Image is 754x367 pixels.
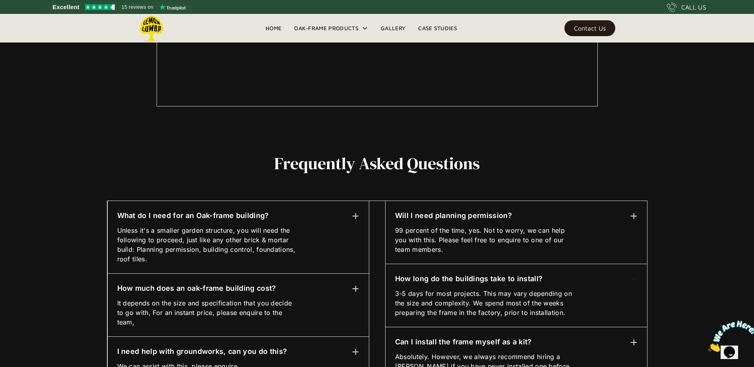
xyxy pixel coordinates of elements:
div: CALL US [681,2,706,12]
a: Gallery [374,22,412,34]
a: CALL US [667,2,706,12]
span: 15 reviews on [122,2,153,12]
span: 1 [3,3,6,10]
a: Case Studies [412,22,463,34]
h6: Will I need planning permission? [395,211,512,221]
h6: I need help with groundworks, can you do this? [117,346,287,357]
h6: Can I install the frame myself as a kit? [395,337,532,347]
p: Unless it's a smaller garden structure, you will need the following to proceed, just like any oth... [117,226,298,264]
img: Chat attention grabber [3,3,52,35]
h2: Frequently asked questions [107,154,647,172]
p: It depends on the size and specification that you decide to go with, For an instant price, please... [117,298,298,327]
h6: How long do the buildings take to install? [395,274,543,284]
img: Trustpilot logo [159,4,186,10]
div: Contact Us [574,25,606,31]
span: Excellent [52,2,79,12]
iframe: chat widget [705,317,754,355]
h6: What do I need for an Oak-frame building? [117,211,269,221]
a: Home [259,22,288,34]
div: Oak-Frame Products [294,23,359,33]
a: Contact Us [564,20,615,36]
p: 99 percent of the time, yes. Not to worry, we can help you with this. Please feel free to enquire... [395,226,576,254]
a: See Lemon Lumba reviews on Trustpilot [48,2,191,13]
img: Trustpilot 4.5 stars [85,4,115,10]
p: 3-5 days for most projects. This may vary depending on the size and complexity. We spend most of ... [395,289,576,317]
h6: How much does an oak-frame building cost? [117,283,276,294]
